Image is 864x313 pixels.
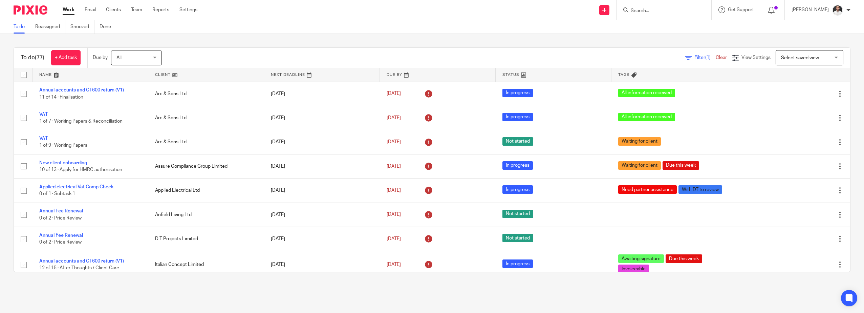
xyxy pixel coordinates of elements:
[131,6,142,13] a: Team
[741,55,771,60] span: View Settings
[387,116,401,120] span: [DATE]
[39,112,48,117] a: VAT
[663,161,699,170] span: Due this week
[100,20,116,34] a: Done
[14,20,30,34] a: To do
[387,262,401,267] span: [DATE]
[63,6,74,13] a: Work
[35,55,44,60] span: (77)
[832,5,843,16] img: dom%20slack.jpg
[148,179,264,203] td: Applied Electrical Ltd
[264,130,380,154] td: [DATE]
[51,50,81,65] a: + Add task
[502,234,533,242] span: Not started
[618,73,630,77] span: Tags
[148,130,264,154] td: Arc & Sons Ltd
[264,82,380,106] td: [DATE]
[618,254,664,263] span: Awaiting signature
[618,137,661,146] span: Waiting for client
[264,106,380,130] td: [DATE]
[179,6,197,13] a: Settings
[387,164,401,169] span: [DATE]
[502,185,533,194] span: In progress
[502,161,533,170] span: In progress
[35,20,65,34] a: Reassigned
[148,227,264,251] td: D T Projects Limited
[148,82,264,106] td: Arc & Sons Ltd
[70,20,94,34] a: Snoozed
[264,179,380,203] td: [DATE]
[39,233,83,238] a: Annual Fee Renewal
[264,203,380,227] td: [DATE]
[39,88,124,92] a: Annual accounts and CT600 return (V1)
[618,89,675,97] span: All information received
[387,236,401,241] span: [DATE]
[39,240,82,245] span: 0 of 2 · Price Review
[792,6,829,13] p: [PERSON_NAME]
[502,137,533,146] span: Not started
[148,251,264,278] td: Italian Concept Limited
[387,140,401,144] span: [DATE]
[781,56,819,60] span: Select saved view
[618,235,728,242] div: ---
[39,95,83,100] span: 11 of 14 · Finalisation
[39,192,75,196] span: 0 of 1 · Subtask 1
[39,167,122,172] span: 10 of 13 · Apply for HMRC authorisation
[618,161,661,170] span: Waiting for client
[106,6,121,13] a: Clients
[618,185,677,194] span: Need partner assistance
[93,54,108,61] p: Due by
[502,259,533,268] span: In progress
[264,227,380,251] td: [DATE]
[618,113,675,121] span: All information received
[148,154,264,178] td: Assure Compliance Group Limited
[387,91,401,96] span: [DATE]
[502,89,533,97] span: In progress
[666,254,702,263] span: Due this week
[21,54,44,61] h1: To do
[387,188,401,193] span: [DATE]
[694,55,716,60] span: Filter
[39,185,114,189] a: Applied electrical Vat Comp Check
[152,6,169,13] a: Reports
[39,161,87,165] a: New client onboarding
[387,212,401,217] span: [DATE]
[39,259,124,264] a: Annual accounts and CT600 return (V1)
[39,143,87,148] span: 1 of 9 · Working Papers
[502,113,533,121] span: In progress
[85,6,96,13] a: Email
[39,209,83,213] a: Annual Fee Renewal
[39,216,82,221] span: 0 of 2 · Price Review
[39,266,119,271] span: 12 of 15 · After-Thoughts / Client Care
[678,185,722,194] span: With DT to review
[728,7,754,12] span: Get Support
[618,211,728,218] div: ---
[148,106,264,130] td: Arc & Sons Ltd
[148,203,264,227] td: Anfield Living Ltd
[502,210,533,218] span: Not started
[39,136,48,141] a: VAT
[39,119,123,124] span: 1 of 7 · Working Papers & Reconciliation
[264,154,380,178] td: [DATE]
[630,8,691,14] input: Search
[716,55,727,60] a: Clear
[705,55,711,60] span: (1)
[618,265,649,273] span: Invoiceable
[14,5,47,15] img: Pixie
[116,56,122,60] span: All
[264,251,380,278] td: [DATE]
